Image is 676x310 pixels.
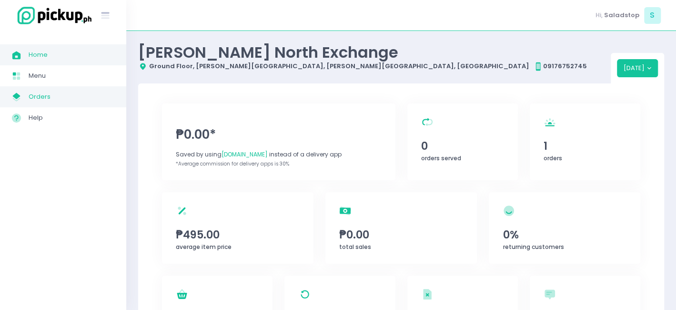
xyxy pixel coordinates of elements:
span: Hi, [595,10,603,20]
span: orders [544,154,562,162]
span: Menu [29,70,114,82]
span: average item price [176,243,232,251]
span: Help [29,112,114,124]
span: ₱495.00 [176,227,300,243]
a: ₱0.00total sales [325,192,477,264]
a: 0%returning customers [489,192,640,264]
span: Saladstop [604,10,639,20]
a: ₱495.00average item price [162,192,313,264]
span: returning customers [503,243,564,251]
div: [PERSON_NAME] North Exchange [138,43,611,62]
span: Orders [29,91,114,103]
span: total sales [339,243,371,251]
span: *Average commission for delivery apps is 30% [176,160,289,167]
span: 0 [421,138,504,154]
button: [DATE] [617,59,658,77]
div: Saved by using instead of a delivery app [176,150,381,159]
span: 0% [503,227,626,243]
span: [DOMAIN_NAME] [222,150,268,158]
span: orders served [421,154,461,162]
a: 1orders [530,103,640,180]
img: logo [12,5,93,26]
span: ₱0.00 [339,227,463,243]
a: 0orders served [407,103,518,180]
span: S [644,7,661,24]
span: ₱0.00* [176,125,381,144]
div: Ground Floor, [PERSON_NAME][GEOGRAPHIC_DATA], [PERSON_NAME][GEOGRAPHIC_DATA], [GEOGRAPHIC_DATA] 0... [138,62,611,71]
span: Home [29,49,114,61]
span: 1 [544,138,626,154]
